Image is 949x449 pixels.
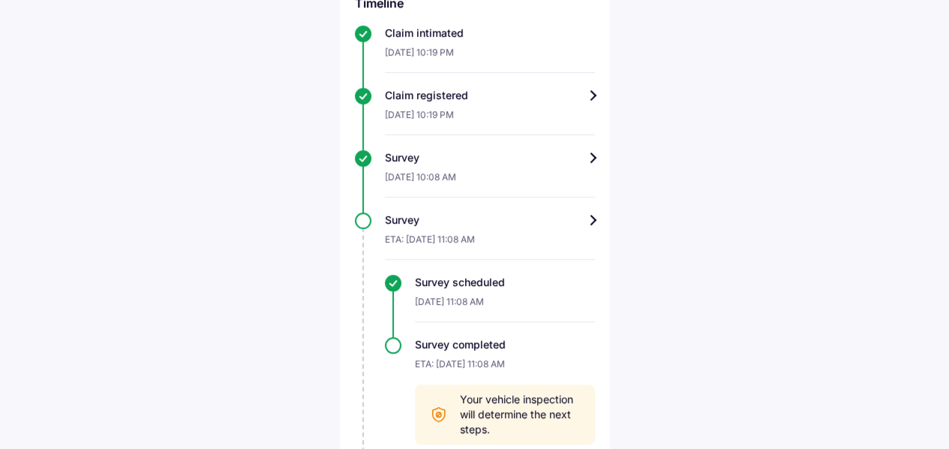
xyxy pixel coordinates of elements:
[385,41,595,73] div: [DATE] 10:19 PM
[415,352,595,384] div: ETA: [DATE] 11:08 AM
[385,88,595,103] div: Claim registered
[385,150,595,165] div: Survey
[460,392,580,437] span: Your vehicle inspection will determine the next steps.
[385,165,595,197] div: [DATE] 10:08 AM
[385,228,595,260] div: ETA: [DATE] 11:08 AM
[385,103,595,135] div: [DATE] 10:19 PM
[415,275,595,290] div: Survey scheduled
[385,212,595,228] div: Survey
[415,290,595,322] div: [DATE] 11:08 AM
[385,26,595,41] div: Claim intimated
[415,337,595,352] div: Survey completed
